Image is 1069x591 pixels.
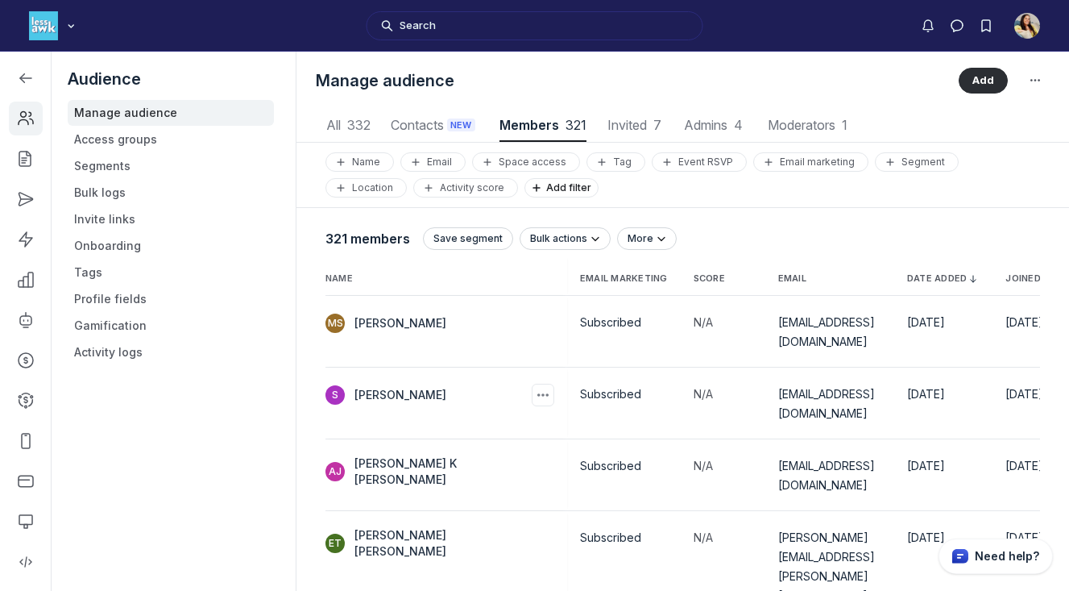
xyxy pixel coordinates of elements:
[764,110,851,142] button: Moderators1
[1027,73,1043,89] svg: Actions
[530,232,587,245] span: Bulk actions
[606,119,663,131] span: Invited
[778,315,875,348] span: [EMAIL_ADDRESS][DOMAIN_NAME]
[753,152,868,172] button: Email marketing
[694,531,713,544] span: N/A
[659,156,740,169] div: Event RSVP
[450,119,472,132] span: New
[943,11,972,40] button: Direct messages
[764,119,851,131] span: Moderators
[325,385,446,405] button: [PERSON_NAME]
[391,119,480,132] span: Contacts
[325,314,345,333] div: MS
[1005,387,1043,401] span: [DATE]
[975,548,1039,564] p: Need help?
[1021,66,1050,95] button: Actions
[68,286,274,312] a: Profile fields
[408,156,458,169] div: Email
[580,315,641,329] span: Subscribed
[325,456,528,488] button: [PERSON_NAME] K [PERSON_NAME]
[354,456,528,488] span: [PERSON_NAME] K [PERSON_NAME]
[68,180,274,206] a: Bulk logs
[520,227,611,250] button: Bulk actions
[580,273,668,285] span: Email marketing
[325,462,345,481] div: AJ
[653,117,661,133] span: 7
[959,68,1008,94] button: Add
[333,181,400,194] div: Location
[682,110,745,142] button: Admins4
[68,68,274,90] h5: Audience
[325,231,410,247] span: 321 members
[580,531,641,544] span: Subscribed
[617,227,677,250] button: More
[682,119,745,131] span: Admins
[316,69,946,92] h1: Manage audience
[296,52,1069,110] header: Page Header
[325,314,446,333] button: [PERSON_NAME]
[907,273,967,285] span: Date added
[1005,273,1068,285] span: Joined date
[580,387,641,401] span: Subscribed
[842,117,847,133] span: 1
[325,273,353,285] span: Name
[68,206,274,232] a: Invite links
[546,181,598,194] span: Add filter
[594,156,638,169] div: Tag
[907,315,945,329] span: [DATE]
[580,459,641,472] span: Subscribed
[734,117,743,133] span: 4
[325,119,371,131] span: All
[694,273,725,285] span: Score
[875,152,959,172] button: Segment
[68,260,274,285] a: Tags
[68,339,274,365] a: Activity logs
[479,156,573,169] div: Space access
[1005,531,1043,544] span: [DATE]
[566,117,586,133] span: 321
[68,153,274,179] a: Segments
[433,232,503,245] span: Save segment
[907,387,945,401] span: [DATE]
[694,459,713,472] span: N/A
[68,233,274,259] a: Onboarding
[606,110,663,142] button: Invited7
[29,10,79,42] button: Less Awkward Hub logo
[421,181,511,194] div: Activity score
[29,11,58,40] img: Less Awkward Hub logo
[760,156,861,169] div: Email marketing
[628,232,653,245] span: More
[938,539,1053,574] button: Circle support widget
[68,127,274,152] a: Access groups
[333,156,387,169] div: Name
[325,178,407,198] button: Location
[68,313,274,339] a: Gamification
[972,11,1001,40] button: Bookmarks
[907,531,945,544] span: [DATE]
[347,117,371,133] span: 332
[499,110,586,142] button: Members321
[694,315,713,329] span: N/A
[391,110,480,142] button: ContactsNew
[1005,459,1043,472] span: [DATE]
[423,227,513,250] button: Save segment
[914,11,943,40] button: Notifications
[694,387,713,401] span: N/A
[400,152,466,172] button: Email
[354,315,446,331] span: [PERSON_NAME]
[1014,13,1040,39] button: User menu options
[586,152,645,172] button: Tag
[325,534,345,553] div: ET
[1005,315,1043,329] span: [DATE]
[68,100,274,126] a: Manage audience
[367,11,703,40] button: Search
[652,152,747,172] button: Event RSVP
[499,119,586,131] span: Members
[524,178,599,198] button: Add filter
[907,459,945,472] span: [DATE]
[354,387,446,403] span: [PERSON_NAME]
[354,527,528,560] span: [PERSON_NAME] [PERSON_NAME]
[778,459,875,492] span: [EMAIL_ADDRESS][DOMAIN_NAME]
[778,273,806,285] span: Email
[325,527,528,560] button: [PERSON_NAME] [PERSON_NAME]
